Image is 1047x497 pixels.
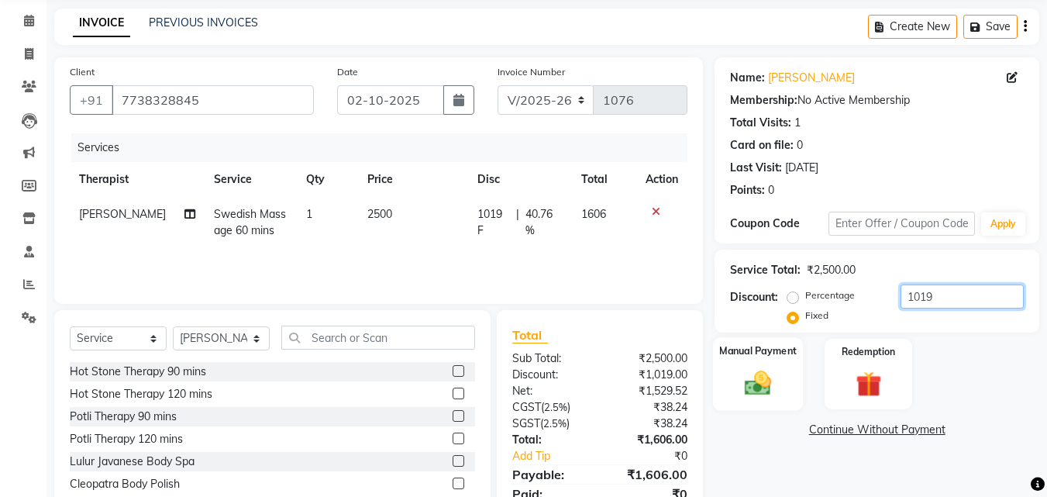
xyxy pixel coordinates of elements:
[600,465,699,484] div: ₹1,606.00
[600,432,699,448] div: ₹1,606.00
[214,207,286,237] span: Swedish Massage 60 mins
[805,288,855,302] label: Percentage
[501,350,600,367] div: Sub Total:
[600,399,699,416] div: ₹38.24
[501,448,616,464] a: Add Tip
[730,160,782,176] div: Last Visit:
[794,115,801,131] div: 1
[736,368,780,399] img: _cash.svg
[842,345,895,359] label: Redemption
[70,386,212,402] div: Hot Stone Therapy 120 mins
[468,162,572,197] th: Disc
[73,9,130,37] a: INVOICE
[828,212,975,236] input: Enter Offer / Coupon Code
[501,416,600,432] div: ( )
[477,206,510,239] span: 1019 F
[70,476,180,492] div: Cleopatra Body Polish
[112,85,314,115] input: Search by Name/Mobile/Email/Code
[636,162,687,197] th: Action
[718,422,1036,438] a: Continue Without Payment
[544,401,567,413] span: 2.5%
[730,137,794,154] div: Card on file:
[358,162,468,197] th: Price
[205,162,297,197] th: Service
[281,326,475,350] input: Search or Scan
[730,289,778,305] div: Discount:
[70,162,205,197] th: Therapist
[498,65,565,79] label: Invoice Number
[600,367,699,383] div: ₹1,019.00
[501,367,600,383] div: Discount:
[730,115,791,131] div: Total Visits:
[730,70,765,86] div: Name:
[600,350,699,367] div: ₹2,500.00
[730,92,1024,109] div: No Active Membership
[730,216,828,232] div: Coupon Code
[543,417,567,430] span: 2.5%
[785,160,818,176] div: [DATE]
[848,368,890,400] img: _gift.svg
[501,383,600,399] div: Net:
[617,448,700,464] div: ₹0
[501,399,600,416] div: ( )
[367,207,392,221] span: 2500
[512,400,541,414] span: CGST
[730,182,765,198] div: Points:
[501,465,600,484] div: Payable:
[525,206,563,239] span: 40.76 %
[768,182,774,198] div: 0
[297,162,358,197] th: Qty
[581,207,606,221] span: 1606
[70,409,177,425] div: Potli Therapy 90 mins
[512,416,540,430] span: SGST
[70,85,113,115] button: +91
[512,327,548,343] span: Total
[79,207,166,221] span: [PERSON_NAME]
[70,364,206,380] div: Hot Stone Therapy 90 mins
[868,15,957,39] button: Create New
[70,431,183,447] div: Potli Therapy 120 mins
[149,16,258,29] a: PREVIOUS INVOICES
[963,15,1018,39] button: Save
[730,92,797,109] div: Membership:
[572,162,636,197] th: Total
[719,343,797,358] label: Manual Payment
[797,137,803,154] div: 0
[516,206,519,239] span: |
[730,262,801,278] div: Service Total:
[805,309,828,323] label: Fixed
[71,133,699,162] div: Services
[807,262,856,278] div: ₹2,500.00
[981,212,1025,236] button: Apply
[768,70,855,86] a: [PERSON_NAME]
[70,65,95,79] label: Client
[337,65,358,79] label: Date
[600,383,699,399] div: ₹1,529.52
[306,207,312,221] span: 1
[600,416,699,432] div: ₹38.24
[70,454,195,470] div: Lulur Javanese Body Spa
[501,432,600,448] div: Total:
